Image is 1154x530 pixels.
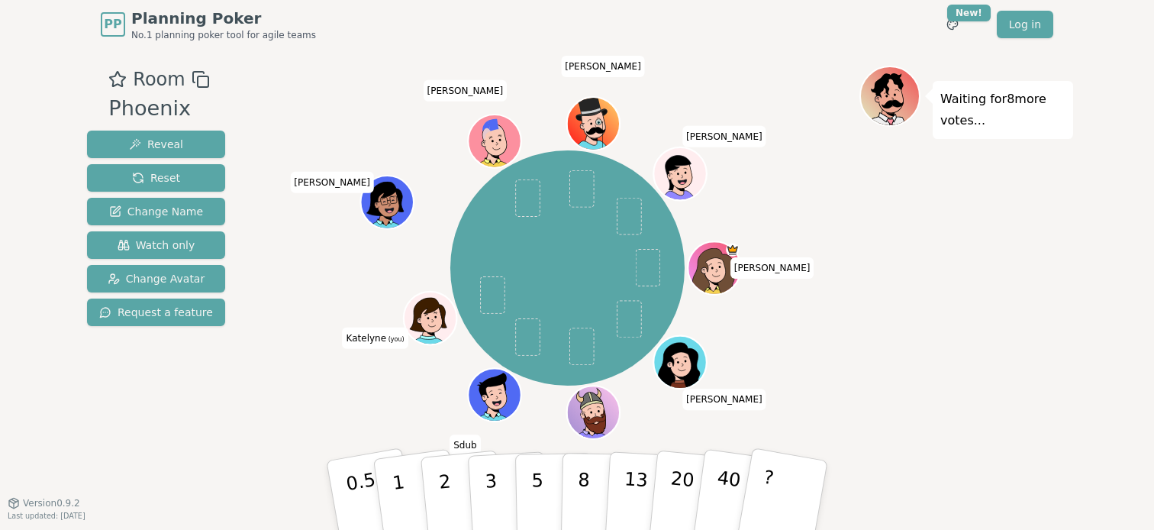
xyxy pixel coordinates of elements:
span: PP [104,15,121,34]
button: Version0.9.2 [8,497,80,509]
span: (you) [386,336,405,343]
span: Reveal [129,137,183,152]
span: Watch only [118,238,195,253]
span: Request a feature [99,305,213,320]
span: Click to change your name [561,56,645,77]
span: Click to change your name [290,172,374,193]
button: Reset [87,164,225,192]
div: New! [947,5,991,21]
button: Request a feature [87,299,225,326]
button: Add as favourite [108,66,127,93]
button: Change Avatar [87,265,225,292]
span: Last updated: [DATE] [8,512,85,520]
button: Watch only [87,231,225,259]
span: Click to change your name [424,80,508,102]
button: Click to change your avatar [405,293,455,343]
span: Reset [132,170,180,186]
p: Waiting for 8 more votes... [940,89,1065,131]
button: Reveal [87,131,225,158]
span: Click to change your name [450,435,480,456]
div: Phoenix [108,93,209,124]
span: Click to change your name [682,389,766,410]
span: Change Name [109,204,203,219]
span: Bailey B is the host [726,243,739,256]
span: No.1 planning poker tool for agile teams [131,29,316,41]
button: Change Name [87,198,225,225]
span: Change Avatar [108,271,205,286]
span: Click to change your name [730,257,814,279]
a: Log in [997,11,1053,38]
span: Room [133,66,185,93]
a: PPPlanning PokerNo.1 planning poker tool for agile teams [101,8,316,41]
span: Click to change your name [343,328,408,349]
span: Version 0.9.2 [23,497,80,509]
button: New! [939,11,966,38]
span: Click to change your name [682,126,766,147]
span: Planning Poker [131,8,316,29]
